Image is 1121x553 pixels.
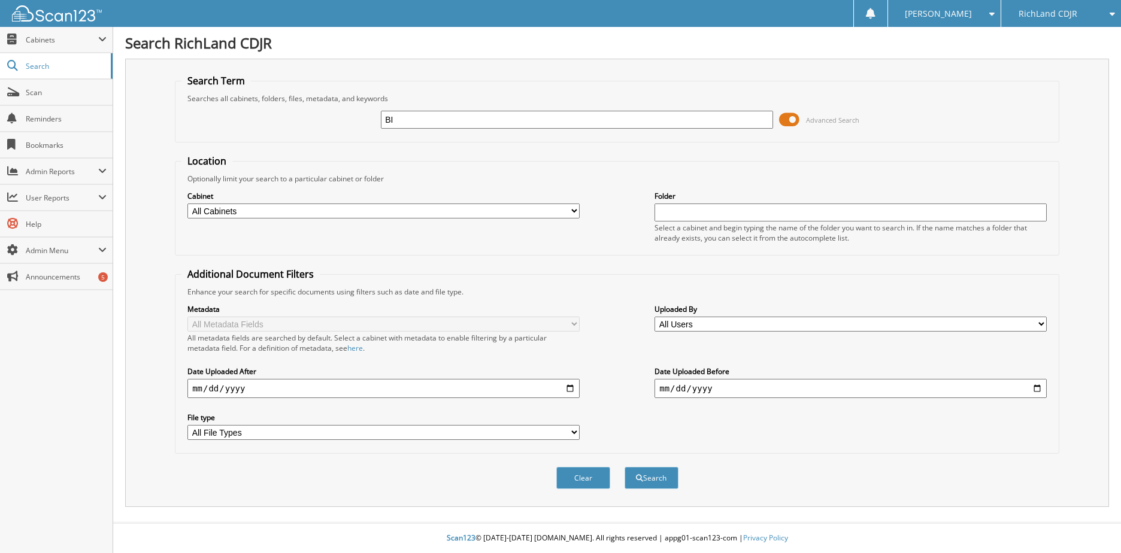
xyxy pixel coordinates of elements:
[347,343,363,353] a: here
[187,366,580,376] label: Date Uploaded After
[181,287,1053,297] div: Enhance your search for specific documents using filters such as date and file type.
[12,5,102,22] img: scan123-logo-white.svg
[655,223,1047,243] div: Select a cabinet and begin typing the name of the folder you want to search in. If the name match...
[181,268,320,281] legend: Additional Document Filters
[26,166,98,177] span: Admin Reports
[187,304,580,314] label: Metadata
[26,272,107,282] span: Announcements
[187,412,580,423] label: File type
[447,533,475,543] span: Scan123
[26,140,107,150] span: Bookmarks
[1019,10,1077,17] span: RichLand CDJR
[655,304,1047,314] label: Uploaded By
[187,333,580,353] div: All metadata fields are searched by default. Select a cabinet with metadata to enable filtering b...
[655,379,1047,398] input: end
[181,154,232,168] legend: Location
[125,33,1109,53] h1: Search RichLand CDJR
[905,10,972,17] span: [PERSON_NAME]
[181,74,251,87] legend: Search Term
[26,35,98,45] span: Cabinets
[26,87,107,98] span: Scan
[655,366,1047,376] label: Date Uploaded Before
[187,191,580,201] label: Cabinet
[26,193,98,203] span: User Reports
[181,174,1053,184] div: Optionally limit your search to a particular cabinet or folder
[1061,496,1121,553] iframe: Chat Widget
[655,191,1047,201] label: Folder
[556,467,610,489] button: Clear
[181,93,1053,104] div: Searches all cabinets, folders, files, metadata, and keywords
[26,245,98,256] span: Admin Menu
[743,533,788,543] a: Privacy Policy
[625,467,678,489] button: Search
[26,114,107,124] span: Reminders
[806,116,859,124] span: Advanced Search
[26,61,105,71] span: Search
[98,272,108,282] div: 5
[187,379,580,398] input: start
[26,219,107,229] span: Help
[113,524,1121,553] div: © [DATE]-[DATE] [DOMAIN_NAME]. All rights reserved | appg01-scan123-com |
